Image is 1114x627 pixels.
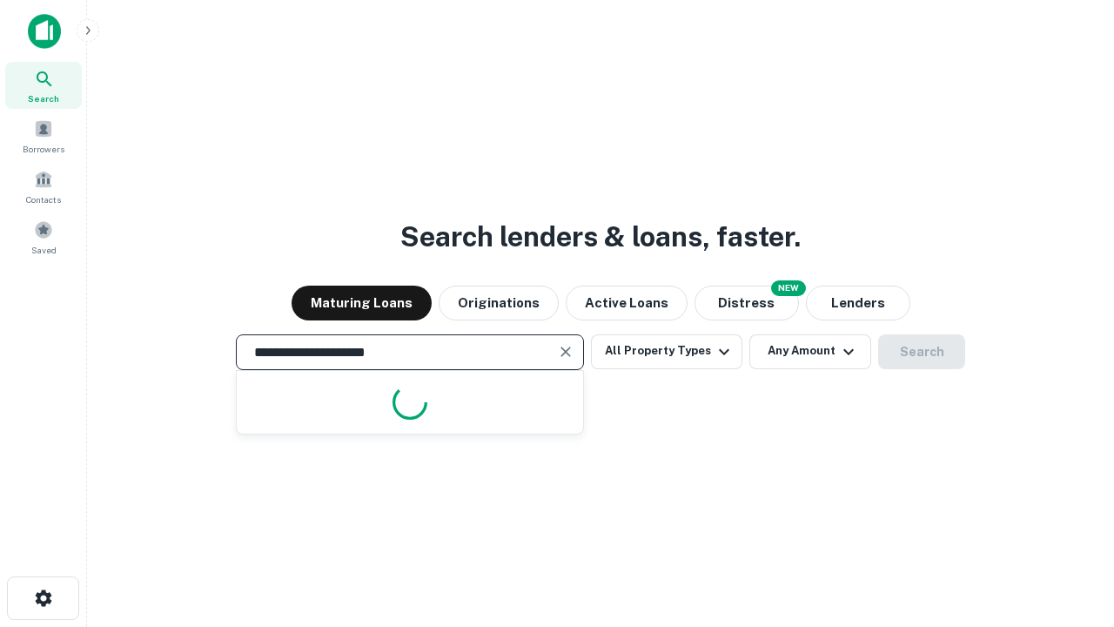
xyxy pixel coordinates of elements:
button: Maturing Loans [292,286,432,320]
button: Search distressed loans with lien and other non-mortgage details. [695,286,799,320]
button: Clear [554,340,578,364]
a: Borrowers [5,112,82,159]
button: Any Amount [749,334,871,369]
img: capitalize-icon.png [28,14,61,49]
a: Search [5,62,82,109]
h3: Search lenders & loans, faster. [400,216,801,258]
iframe: Chat Widget [1027,488,1114,571]
a: Saved [5,213,82,260]
button: Active Loans [566,286,688,320]
button: Lenders [806,286,910,320]
div: NEW [771,280,806,296]
span: Search [28,91,59,105]
button: All Property Types [591,334,742,369]
span: Borrowers [23,142,64,156]
span: Contacts [26,192,61,206]
a: Contacts [5,163,82,210]
span: Saved [31,243,57,257]
button: Originations [439,286,559,320]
